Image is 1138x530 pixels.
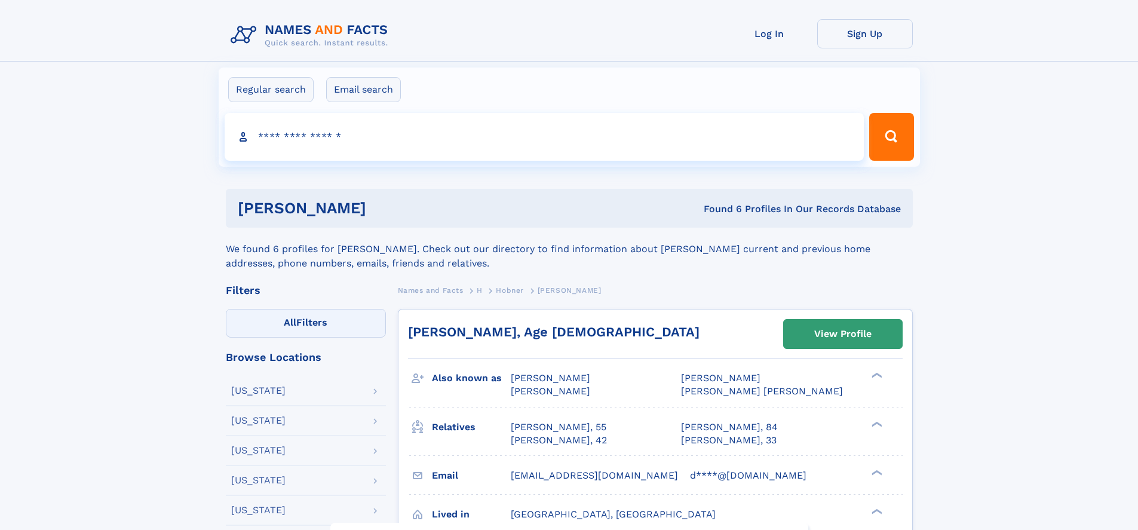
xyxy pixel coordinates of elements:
button: Search Button [869,113,913,161]
span: [GEOGRAPHIC_DATA], [GEOGRAPHIC_DATA] [511,508,716,520]
h3: Relatives [432,417,511,437]
a: [PERSON_NAME], 33 [681,434,777,447]
span: [PERSON_NAME] [511,385,590,397]
div: [US_STATE] [231,416,286,425]
span: [PERSON_NAME] [681,372,760,384]
div: [US_STATE] [231,476,286,485]
label: Email search [326,77,401,102]
h1: [PERSON_NAME] [238,201,535,216]
a: H [477,283,483,298]
span: H [477,286,483,295]
a: Log In [722,19,817,48]
a: [PERSON_NAME], 42 [511,434,607,447]
div: [US_STATE] [231,386,286,396]
span: Hobner [496,286,524,295]
div: [US_STATE] [231,506,286,515]
div: ❯ [869,420,883,428]
img: Logo Names and Facts [226,19,398,51]
div: ❯ [869,468,883,476]
h3: Also known as [432,368,511,388]
span: [PERSON_NAME] [538,286,602,295]
span: All [284,317,296,328]
a: Names and Facts [398,283,464,298]
a: [PERSON_NAME], 55 [511,421,606,434]
a: View Profile [784,320,902,348]
h3: Email [432,465,511,486]
div: ❯ [869,372,883,379]
div: Browse Locations [226,352,386,363]
div: [US_STATE] [231,446,286,455]
div: Found 6 Profiles In Our Records Database [535,203,901,216]
a: Sign Up [817,19,913,48]
a: Hobner [496,283,524,298]
span: [PERSON_NAME] [511,372,590,384]
a: [PERSON_NAME], Age [DEMOGRAPHIC_DATA] [408,324,700,339]
div: Filters [226,285,386,296]
label: Regular search [228,77,314,102]
div: View Profile [814,320,872,348]
label: Filters [226,309,386,338]
a: [PERSON_NAME], 84 [681,421,778,434]
span: [PERSON_NAME] [PERSON_NAME] [681,385,843,397]
div: We found 6 profiles for [PERSON_NAME]. Check out our directory to find information about [PERSON_... [226,228,913,271]
input: search input [225,113,864,161]
span: [EMAIL_ADDRESS][DOMAIN_NAME] [511,470,678,481]
h3: Lived in [432,504,511,525]
div: ❯ [869,507,883,515]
